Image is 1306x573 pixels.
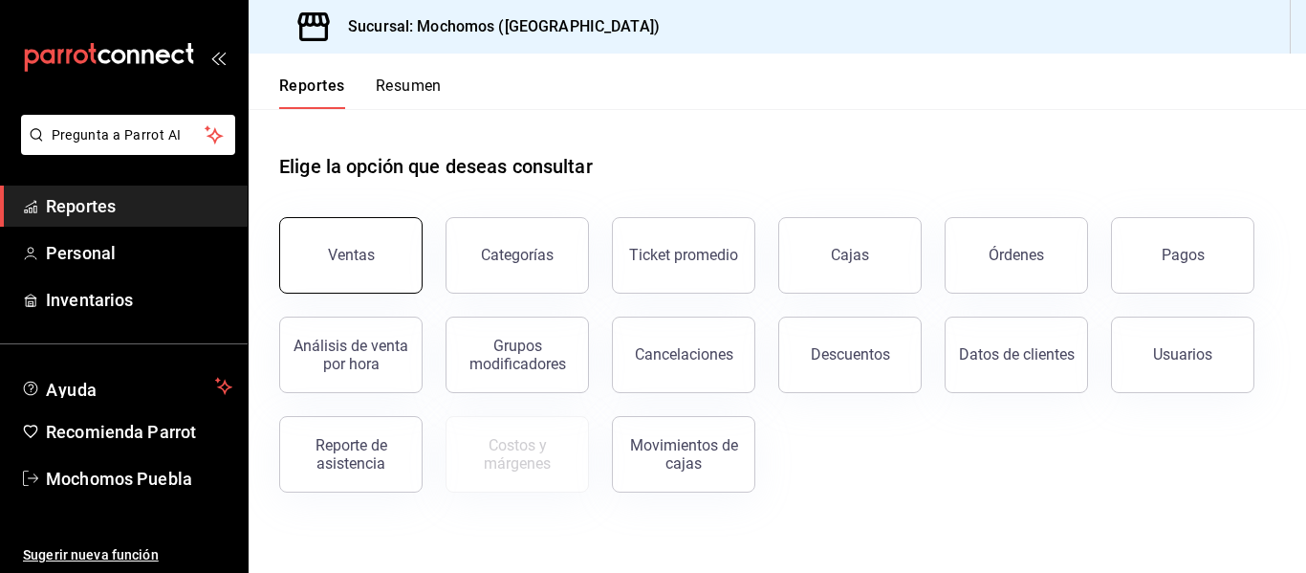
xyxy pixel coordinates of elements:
button: Descuentos [778,317,922,393]
div: Usuarios [1153,345,1212,364]
button: Datos de clientes [945,317,1088,393]
button: Pagos [1111,217,1254,294]
span: Inventarios [46,287,232,313]
a: Pregunta a Parrot AI [13,139,235,159]
button: Órdenes [945,217,1088,294]
div: Pagos [1162,246,1205,264]
div: Costos y márgenes [458,436,577,473]
span: Personal [46,240,232,266]
div: Movimientos de cajas [624,436,743,473]
div: Datos de clientes [959,345,1075,364]
div: Análisis de venta por hora [292,337,410,373]
h1: Elige la opción que deseas consultar [279,152,593,181]
div: Grupos modificadores [458,337,577,373]
h3: Sucursal: Mochomos ([GEOGRAPHIC_DATA]) [333,15,660,38]
div: navigation tabs [279,77,442,109]
div: Órdenes [989,246,1044,264]
div: Descuentos [811,345,890,364]
button: Usuarios [1111,317,1254,393]
div: Categorías [481,246,554,264]
div: Cajas [831,246,869,264]
button: Grupos modificadores [446,317,589,393]
div: Ticket promedio [629,246,738,264]
span: Ayuda [46,375,207,398]
div: Ventas [328,246,375,264]
button: Resumen [376,77,442,109]
button: Categorías [446,217,589,294]
button: Ticket promedio [612,217,755,294]
span: Reportes [46,193,232,219]
button: Movimientos de cajas [612,416,755,493]
span: Mochomos Puebla [46,466,232,492]
div: Reporte de asistencia [292,436,410,473]
button: Análisis de venta por hora [279,317,423,393]
span: Recomienda Parrot [46,419,232,445]
button: Pregunta a Parrot AI [21,115,235,155]
button: Cajas [778,217,922,294]
span: Sugerir nueva función [23,545,232,565]
button: Contrata inventarios para ver este reporte [446,416,589,493]
div: Cancelaciones [635,345,733,364]
span: Pregunta a Parrot AI [52,125,206,145]
button: Reportes [279,77,345,109]
button: Reporte de asistencia [279,416,423,493]
button: Ventas [279,217,423,294]
button: open_drawer_menu [210,50,226,65]
button: Cancelaciones [612,317,755,393]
